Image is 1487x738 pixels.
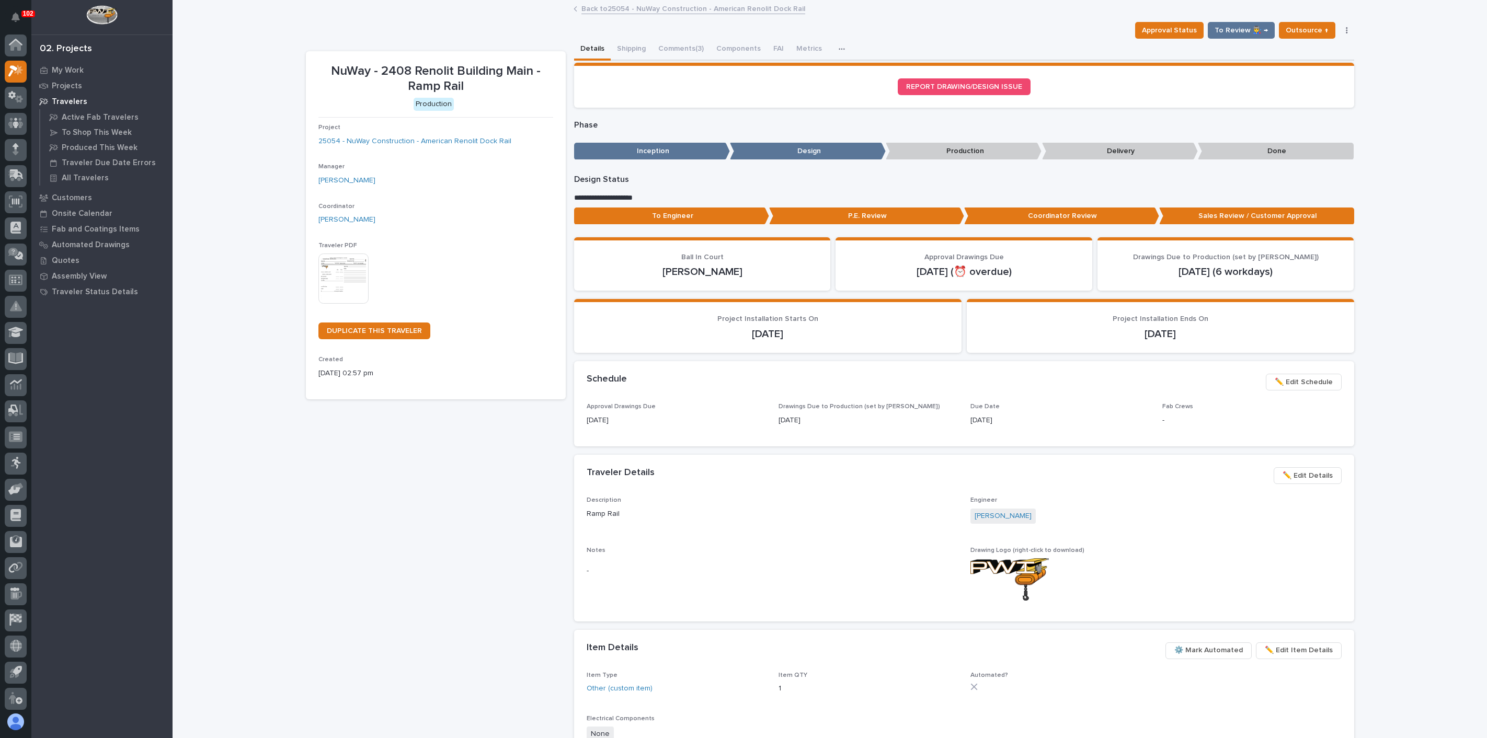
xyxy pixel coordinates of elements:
a: Travelers [31,94,173,109]
a: Projects [31,78,173,94]
p: Design [730,143,886,160]
a: 25054 - NuWay Construction - American Renolit Dock Rail [318,136,511,147]
span: Traveler PDF [318,243,357,249]
button: Components [710,39,767,61]
p: [DATE] (6 workdays) [1110,266,1342,278]
img: Workspace Logo [86,5,117,25]
p: Produced This Week [62,143,138,153]
a: Quotes [31,252,173,268]
span: Manager [318,164,345,170]
p: [DATE] [779,415,958,426]
span: Created [318,356,343,363]
p: To Shop This Week [62,128,132,137]
p: Active Fab Travelers [62,113,139,122]
h2: Schedule [587,374,627,385]
span: ✏️ Edit Schedule [1275,376,1333,388]
a: DUPLICATE THIS TRAVELER [318,322,430,339]
span: ✏️ Edit Item Details [1265,644,1333,656]
button: Approval Status [1135,22,1204,39]
a: To Shop This Week [40,125,173,140]
a: My Work [31,62,173,78]
span: DUPLICATE THIS TRAVELER [327,327,422,335]
span: Item Type [587,672,617,678]
span: REPORT DRAWING/DESIGN ISSUE [906,83,1022,90]
span: Drawings Due to Production (set by [PERSON_NAME]) [779,403,940,410]
span: Coordinator [318,203,354,210]
button: ✏️ Edit Item Details [1256,642,1342,659]
button: ⚙️ Mark Automated [1165,642,1252,659]
span: Drawings Due to Production (set by [PERSON_NAME]) [1133,253,1319,261]
p: Phase [574,120,1354,130]
span: Notes [587,547,605,553]
p: Design Status [574,175,1354,184]
span: Engineer [970,497,997,503]
a: [PERSON_NAME] [318,175,375,186]
button: Shipping [611,39,652,61]
span: Due Date [970,403,1000,410]
p: - [1162,415,1342,426]
button: users-avatar [5,711,27,733]
span: Description [587,497,621,503]
p: [DATE] [979,328,1342,340]
button: FAI [767,39,790,61]
p: NuWay - 2408 Renolit Building Main - Ramp Rail [318,64,553,94]
span: Drawing Logo (right-click to download) [970,547,1084,553]
button: Notifications [5,6,27,28]
span: Project [318,124,340,131]
img: yWsEItkrhDCcNJSsMXszpOcPhw9JfLKPnBqiOSSNvoY [970,558,1049,601]
p: Traveler Status Details [52,287,138,297]
p: - [587,566,958,576]
p: My Work [52,66,84,75]
a: Back to25054 - NuWay Construction - American Renolit Dock Rail [581,2,805,14]
span: Item QTY [779,672,807,678]
button: Outsource ↑ [1279,22,1335,39]
p: Travelers [52,97,87,107]
p: All Travelers [62,174,109,183]
p: Fab and Coatings Items [52,225,140,234]
button: ✏️ Edit Details [1274,467,1342,484]
span: Approval Drawings Due [924,253,1004,261]
p: Done [1198,143,1354,160]
span: Ball In Court [681,253,724,261]
span: Approval Status [1142,24,1197,37]
p: Coordinator Review [964,207,1159,225]
p: [DATE] [587,328,949,340]
span: Approval Drawings Due [587,403,656,410]
a: [PERSON_NAME] [318,214,375,225]
span: To Review 👨‍🏭 → [1215,24,1268,37]
p: Traveler Due Date Errors [62,158,156,168]
p: Production [886,143,1042,160]
a: Produced This Week [40,140,173,155]
h2: Traveler Details [587,467,655,479]
span: ✏️ Edit Details [1283,469,1333,482]
button: Comments (3) [652,39,710,61]
p: Projects [52,82,82,91]
a: Other (custom item) [587,683,653,694]
p: [DATE] [970,415,1150,426]
h2: Item Details [587,642,638,654]
a: All Travelers [40,170,173,185]
p: 102 [23,10,33,17]
div: Notifications102 [13,13,27,29]
p: Assembly View [52,272,107,281]
span: Electrical Components [587,716,655,722]
a: [PERSON_NAME] [975,511,1032,522]
p: [DATE] (⏰ overdue) [848,266,1080,278]
a: Fab and Coatings Items [31,221,173,237]
p: 1 [779,683,958,694]
p: [DATE] 02:57 pm [318,368,553,379]
span: Fab Crews [1162,403,1193,410]
div: Production [414,98,454,111]
span: Project Installation Ends On [1113,315,1208,322]
span: Project Installation Starts On [717,315,818,322]
span: Automated? [970,672,1008,678]
p: Sales Review / Customer Approval [1159,207,1354,225]
p: Onsite Calendar [52,209,112,218]
p: Ramp Rail [587,509,958,520]
a: REPORT DRAWING/DESIGN ISSUE [898,78,1031,95]
p: Quotes [52,256,79,266]
button: ✏️ Edit Schedule [1266,374,1342,390]
button: Metrics [790,39,828,61]
span: ⚙️ Mark Automated [1174,644,1243,656]
button: To Review 👨‍🏭 → [1208,22,1275,39]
